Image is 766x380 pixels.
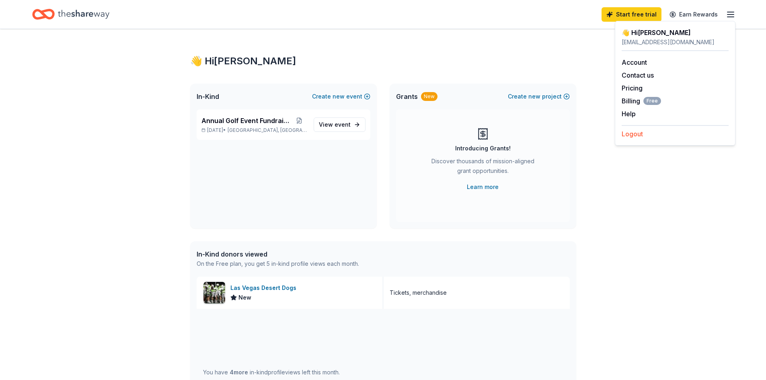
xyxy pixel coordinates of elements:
[665,7,723,22] a: Earn Rewards
[312,92,370,101] button: Createnewevent
[197,259,359,269] div: On the Free plan, you get 5 in-kind profile views each month.
[622,58,647,66] a: Account
[643,97,661,105] span: Free
[32,5,109,24] a: Home
[421,92,437,101] div: New
[622,129,643,139] button: Logout
[622,96,661,106] span: Billing
[230,283,300,293] div: Las Vegas Desert Dogs
[230,369,248,376] span: 4 more
[396,92,418,101] span: Grants
[319,120,351,129] span: View
[622,70,654,80] button: Contact us
[455,144,511,153] div: Introducing Grants!
[190,55,576,68] div: 👋 Hi [PERSON_NAME]
[201,127,307,134] p: [DATE] •
[622,37,729,47] div: [EMAIL_ADDRESS][DOMAIN_NAME]
[622,96,661,106] button: BillingFree
[203,368,340,377] div: You have in-kind profile views left this month.
[622,84,643,92] a: Pricing
[508,92,570,101] button: Createnewproject
[197,92,219,101] span: In-Kind
[622,109,636,119] button: Help
[528,92,540,101] span: new
[390,288,447,298] div: Tickets, merchandise
[333,92,345,101] span: new
[314,117,366,132] a: View event
[228,127,307,134] span: [GEOGRAPHIC_DATA], [GEOGRAPHIC_DATA]
[201,116,292,125] span: Annual Golf Event Fundraiser
[622,28,729,37] div: 👋 Hi [PERSON_NAME]
[238,293,251,302] span: New
[197,249,359,259] div: In-Kind donors viewed
[602,7,661,22] a: Start free trial
[335,121,351,128] span: event
[467,182,499,192] a: Learn more
[428,156,538,179] div: Discover thousands of mission-aligned grant opportunities.
[203,282,225,304] img: Image for Las Vegas Desert Dogs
